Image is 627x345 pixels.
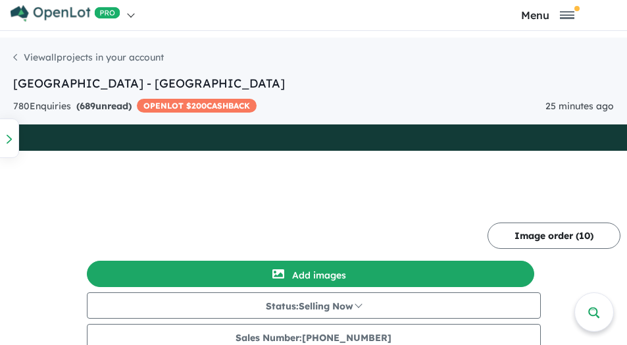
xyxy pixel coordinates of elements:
[545,99,614,115] div: 25 minutes ago
[13,51,164,63] a: Viewallprojects in your account
[472,9,624,21] button: Toggle navigation
[137,99,257,113] span: OPENLOT $ 200 CASHBACK
[11,5,120,22] img: Openlot PRO Logo White
[13,99,257,115] div: 780 Enquir ies
[80,100,95,112] span: 689
[87,261,534,287] button: Add images
[488,223,620,249] button: Image order (10)
[87,292,541,319] button: Status:Selling Now
[13,76,285,91] a: [GEOGRAPHIC_DATA] - [GEOGRAPHIC_DATA]
[76,100,132,112] strong: ( unread)
[13,51,614,74] nav: breadcrumb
